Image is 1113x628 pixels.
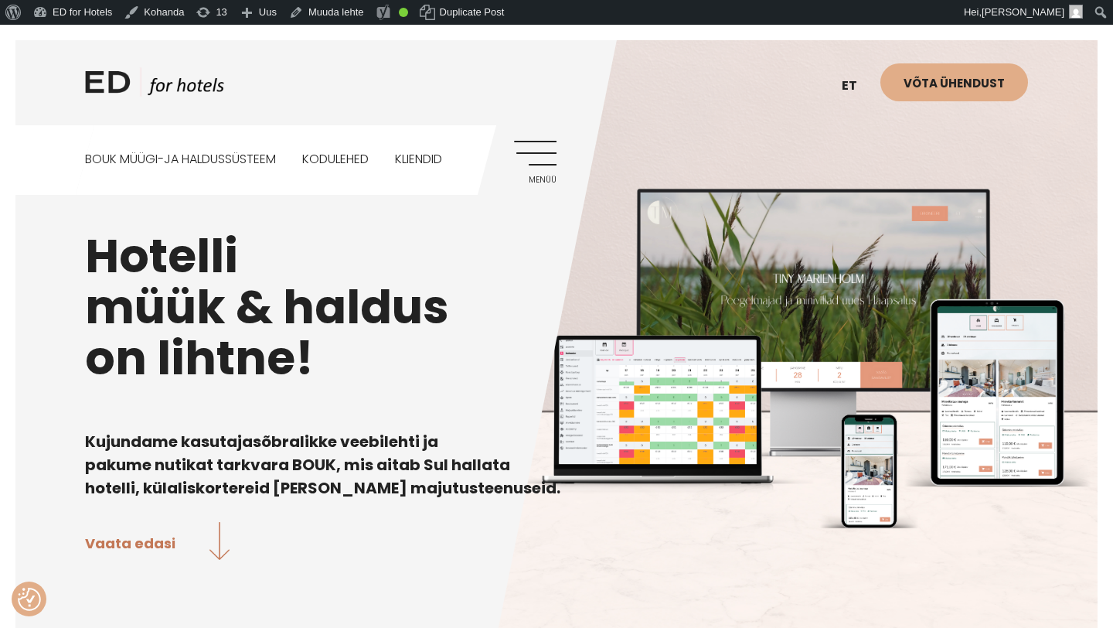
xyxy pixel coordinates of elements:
[85,67,224,106] a: ED HOTELS
[302,125,369,194] a: Kodulehed
[880,63,1028,101] a: Võta ühendust
[982,6,1064,18] span: [PERSON_NAME]
[85,125,276,194] a: BOUK MÜÜGI-JA HALDUSSÜSTEEM
[18,588,41,611] img: Revisit consent button
[834,67,880,105] a: et
[18,588,41,611] button: Nõusolekueelistused
[514,176,556,185] span: Menüü
[85,522,230,563] a: Vaata edasi
[85,230,1028,384] h1: Hotelli müük & haldus on lihtne!
[399,8,408,17] div: Good
[514,141,556,183] a: Menüü
[395,125,442,194] a: Kliendid
[85,431,560,499] b: Kujundame kasutajasõbralikke veebilehti ja pakume nutikat tarkvara BOUK, mis aitab Sul hallata ho...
